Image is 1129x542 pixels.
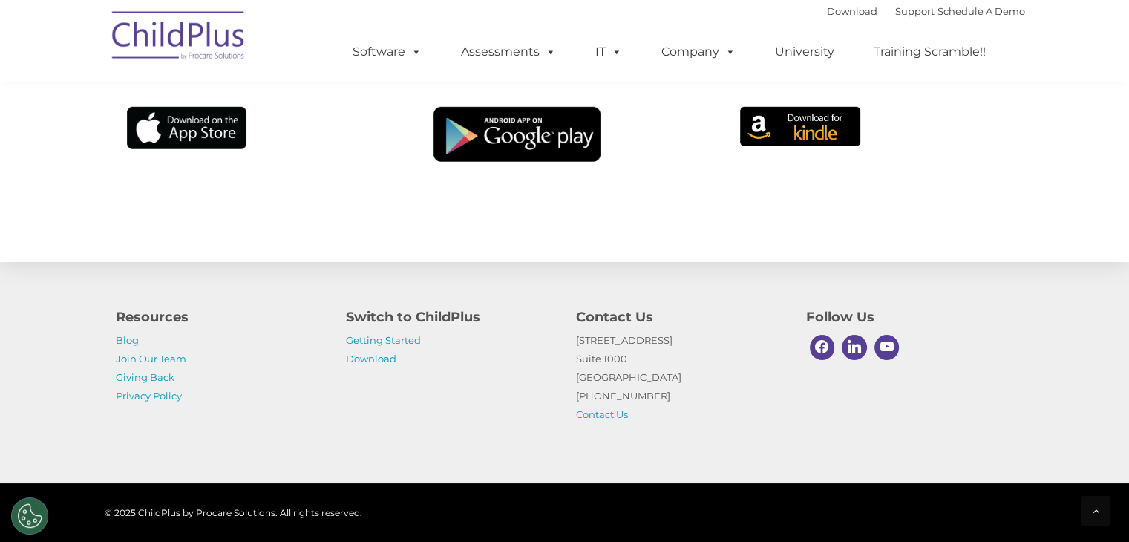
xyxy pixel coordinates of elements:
img: sn-icon-appstore-amazon-kindle [740,107,860,146]
a: IT [580,37,637,67]
h4: Contact Us [576,307,784,327]
a: Download [827,5,877,17]
a: Blog [116,334,139,346]
a: Youtube [871,331,903,364]
a: Privacy Policy [116,390,182,402]
a: Download [346,353,396,365]
h4: Follow Us [806,307,1014,327]
p: [STREET_ADDRESS] Suite 1000 [GEOGRAPHIC_DATA] [PHONE_NUMBER] [576,331,784,424]
h4: Switch to ChildPlus [346,307,554,327]
a: Facebook [806,331,839,364]
font: | [827,5,1025,17]
a: Contact Us [576,408,628,420]
iframe: Chat Widget [887,382,1129,542]
a: Linkedin [838,331,871,364]
a: Support [895,5,935,17]
a: Getting Started [346,334,421,346]
button: Cookies Settings [11,497,48,535]
img: ChildPlus by Procare Solutions [105,1,253,75]
h4: Resources [116,307,324,327]
span: © 2025 ChildPlus by Procare Solutions. All rights reserved. [105,507,362,518]
a: Join Our Team [116,353,186,365]
a: Schedule A Demo [937,5,1025,17]
img: Apple App Store Icon [127,107,247,149]
a: University [760,37,849,67]
img: Google Play Store Icon [433,107,601,162]
a: Assessments [446,37,571,67]
a: Company [647,37,750,67]
a: Giving Back [116,371,174,383]
a: Training Scramble!! [859,37,1001,67]
a: Software [338,37,436,67]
